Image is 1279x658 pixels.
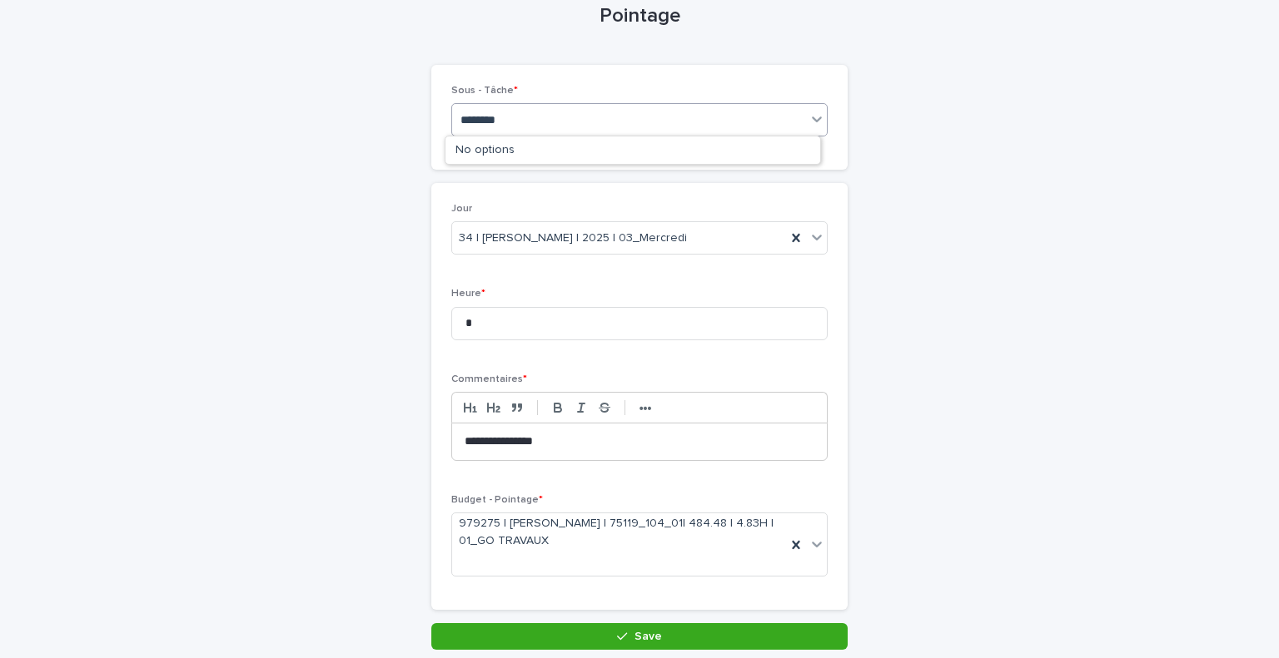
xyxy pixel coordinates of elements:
span: Jour [451,204,472,214]
span: 979275 | [PERSON_NAME] | 75119_104_01| 484.48 | 4.83H | 01_GO TRAVAUX [459,515,779,550]
span: Commentaires [451,374,527,384]
button: Save [431,623,848,650]
span: Save [635,631,662,642]
span: Heure [451,289,485,299]
span: Budget - Pointage [451,495,543,505]
button: ••• [634,398,657,418]
span: 34 | [PERSON_NAME] | 2025 | 03_Mercredi [459,230,687,247]
strong: ••• [639,402,652,415]
div: No options [445,136,820,164]
span: Sous - Tâche [451,86,518,96]
h1: Pointage [431,4,848,28]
